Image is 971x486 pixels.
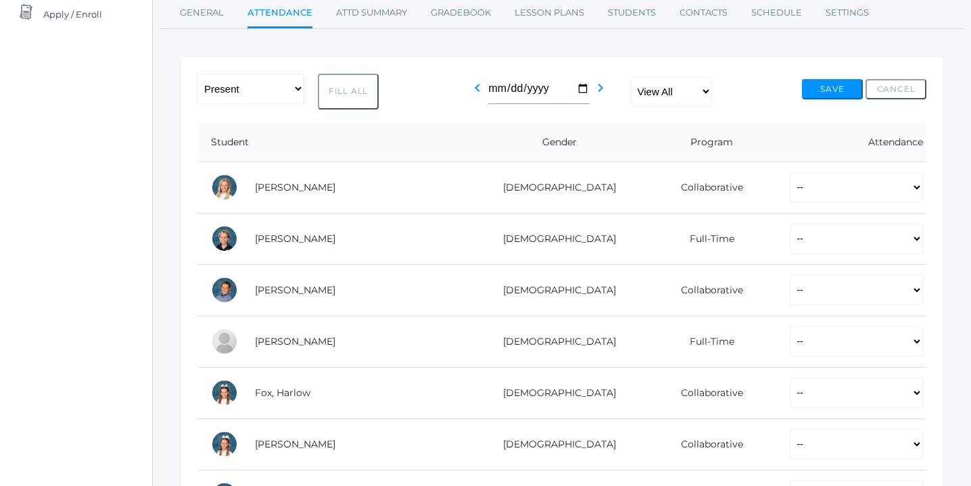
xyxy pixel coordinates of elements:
th: Attendance [776,123,926,162]
th: Program [637,123,776,162]
div: Ezekiel Dinwiddie [211,328,238,355]
a: Fox, Harlow [255,387,310,399]
a: chevron_left [469,86,485,99]
td: Collaborative [637,162,776,213]
td: Full-Time [637,213,776,264]
th: Gender [473,123,637,162]
a: [PERSON_NAME] [255,335,335,347]
i: chevron_left [469,80,485,96]
div: Isaiah Bell [211,225,238,252]
td: [DEMOGRAPHIC_DATA] [473,367,637,418]
th: Student [197,123,473,162]
span: Apply / Enroll [43,1,102,28]
button: Cancel [866,79,926,99]
div: Violet Fox [211,431,238,458]
a: chevron_right [592,86,609,99]
td: [DEMOGRAPHIC_DATA] [473,264,637,316]
div: Bennett Burgh [211,276,238,303]
a: [PERSON_NAME] [255,181,335,193]
i: chevron_right [592,80,609,96]
td: Collaborative [637,264,776,316]
td: [DEMOGRAPHIC_DATA] [473,418,637,470]
button: Fill All [318,74,379,110]
a: [PERSON_NAME] [255,438,335,450]
td: Full-Time [637,316,776,367]
a: [PERSON_NAME] [255,284,335,296]
td: [DEMOGRAPHIC_DATA] [473,213,637,264]
td: [DEMOGRAPHIC_DATA] [473,316,637,367]
a: [PERSON_NAME] [255,233,335,245]
div: Harlow Fox [211,379,238,406]
td: Collaborative [637,367,776,418]
button: Save [802,79,863,99]
div: Sadie Armstrong [211,174,238,201]
td: Collaborative [637,418,776,470]
td: [DEMOGRAPHIC_DATA] [473,162,637,213]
